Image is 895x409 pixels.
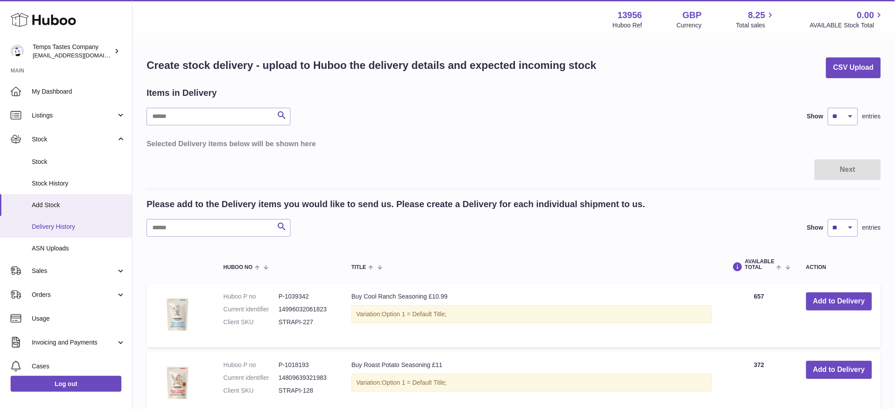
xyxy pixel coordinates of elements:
[11,45,24,58] img: internalAdmin-13956@internal.huboo.com
[223,292,279,301] dt: Huboo P no
[147,139,881,148] h3: Selected Delivery items below will be shown here
[32,244,125,253] span: ASN Uploads
[351,374,712,392] div: Variation:
[33,43,112,60] div: Temps Tastes Company
[807,112,823,121] label: Show
[32,87,125,96] span: My Dashboard
[806,292,872,311] button: Add to Delivery
[736,21,775,30] span: Total sales
[677,21,702,30] div: Currency
[862,112,881,121] span: entries
[155,361,200,405] img: Buy Roast Potato Seasoning £11
[857,9,874,21] span: 0.00
[382,379,447,386] span: Option 1 = Default Title;
[810,21,884,30] span: AVAILABLE Stock Total
[223,305,279,314] dt: Current identifier
[613,21,642,30] div: Huboo Ref
[223,265,253,270] span: Huboo no
[683,9,702,21] strong: GBP
[279,361,334,369] dd: P-1018193
[32,111,116,120] span: Listings
[807,223,823,232] label: Show
[806,361,872,379] button: Add to Delivery
[279,318,334,326] dd: STRAPI-227
[810,9,884,30] a: 0.00 AVAILABLE Stock Total
[32,201,125,209] span: Add Stock
[618,9,642,21] strong: 13956
[32,158,125,166] span: Stock
[32,338,116,347] span: Invoicing and Payments
[147,198,645,210] h2: Please add to the Delivery items you would like to send us. Please create a Delivery for each ind...
[223,318,279,326] dt: Client SKU
[32,314,125,323] span: Usage
[32,267,116,275] span: Sales
[223,374,279,382] dt: Current identifier
[826,57,881,78] button: CSV Upload
[736,9,775,30] a: 8.25 Total sales
[279,292,334,301] dd: P-1039342
[33,52,130,59] span: [EMAIL_ADDRESS][DOMAIN_NAME]
[279,386,334,395] dd: STRAPI-128
[351,305,712,323] div: Variation:
[862,223,881,232] span: entries
[806,265,872,270] div: Action
[32,179,125,188] span: Stock History
[343,284,721,348] td: Buy Cool Ranch Seasoning £10.99
[721,284,797,348] td: 657
[32,135,116,144] span: Stock
[32,362,125,371] span: Cases
[351,265,366,270] span: Title
[279,374,334,382] dd: 14809639321983
[223,386,279,395] dt: Client SKU
[223,361,279,369] dt: Huboo P no
[155,292,200,337] img: Buy Cool Ranch Seasoning £10.99
[32,223,125,231] span: Delivery History
[32,291,116,299] span: Orders
[147,87,217,99] h2: Items in Delivery
[745,259,774,270] span: AVAILABLE Total
[279,305,334,314] dd: 14996032061823
[382,311,447,318] span: Option 1 = Default Title;
[147,58,597,72] h1: Create stock delivery - upload to Huboo the delivery details and expected incoming stock
[11,376,121,392] a: Log out
[748,9,766,21] span: 8.25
